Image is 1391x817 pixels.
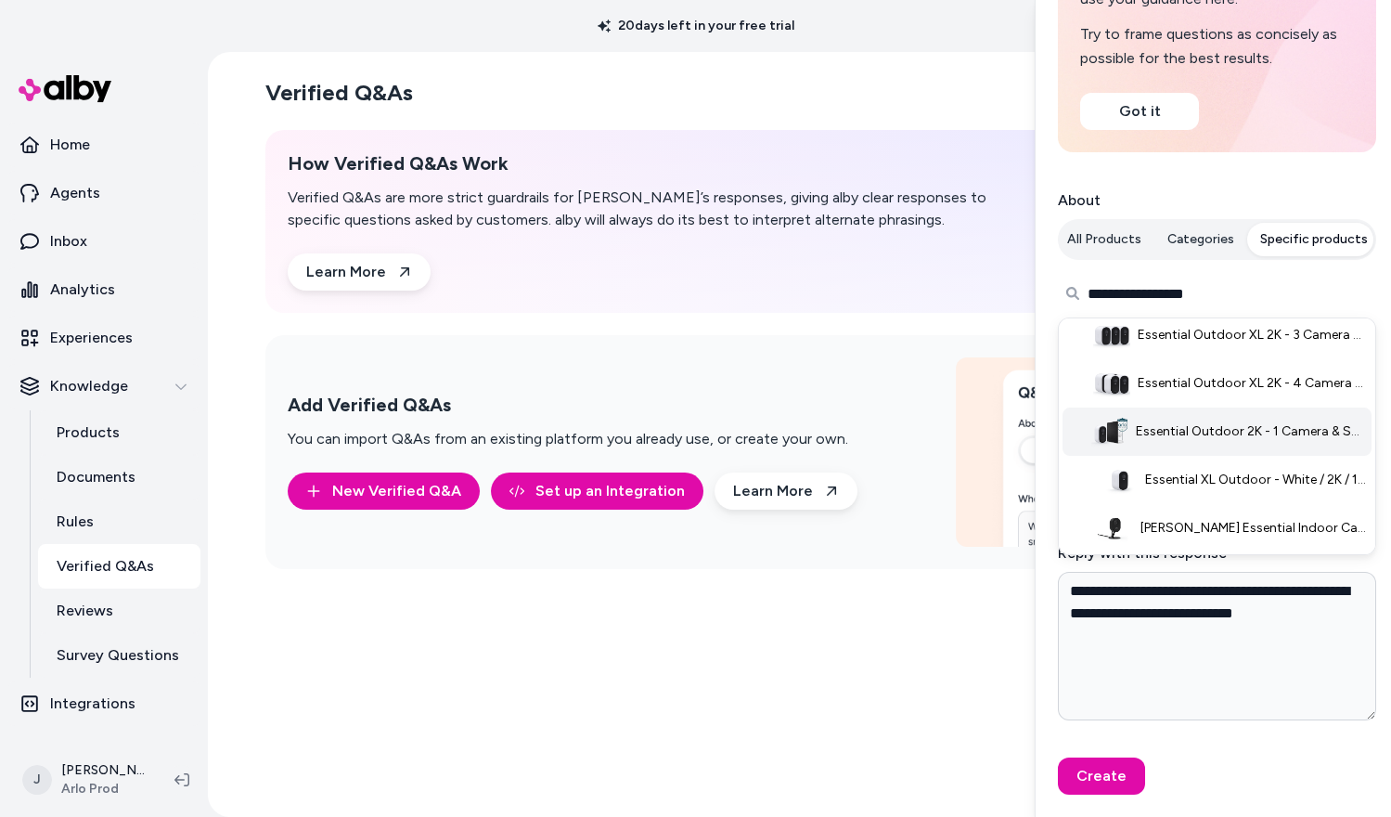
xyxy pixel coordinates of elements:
button: Specific products [1249,223,1379,256]
p: 20 days left in your free trial [586,17,805,35]
img: Essential XL Outdoor - White / 2K / 1 Camera [1101,461,1138,499]
label: Reply with this response [1058,544,1227,562]
a: Products [38,410,200,455]
a: Set up an Integration [491,473,703,510]
p: Agents [50,182,100,204]
button: Create [1058,758,1145,795]
button: J[PERSON_NAME]Arlo Prod [11,750,160,810]
img: Essential Outdoor XL 2K - 4 Camera Kit (Dummy for Promo Page) [1093,365,1130,402]
span: J [22,765,52,795]
p: Knowledge [50,375,128,397]
button: Knowledge [7,364,200,408]
h2: Add Verified Q&As [288,394,848,417]
a: Home [7,123,200,167]
a: Agents [7,171,200,215]
h2: Verified Q&As [265,78,413,108]
button: Got it [1080,93,1199,130]
img: Essential Outdoor XL 2K - 3 Camera Kit (Dummy for Promo Page) [1093,317,1130,354]
p: [PERSON_NAME] [61,761,145,780]
p: Analytics [50,279,115,301]
img: Add Verified Q&As [956,357,1312,547]
img: Arlo Essential Indoor Camera - Default Title [1096,510,1133,547]
span: Arlo Prod [61,780,145,798]
button: All Products [1056,223,1153,256]
p: Verified Q&As [57,555,154,577]
img: Essential Outdoor 2K - 1 Camera & Solar Panel Kit (Dummy for Promo Page) [1091,413,1128,450]
p: Survey Questions [57,644,179,667]
p: You can import Q&As from an existing platform you already use, or create your own. [288,428,848,450]
p: Rules [57,511,94,533]
p: Reviews [57,600,113,622]
p: Experiences [50,327,133,349]
p: Products [57,421,120,444]
span: Essential Outdoor XL 2K - 3 Camera Kit (Dummy for Promo Page) [1138,326,1366,344]
a: Verified Q&As [38,544,200,589]
h2: How Verified Q&As Work [288,152,1000,175]
a: Analytics [7,267,200,312]
button: New Verified Q&A [288,473,480,510]
label: About [1058,189,1376,212]
a: Reviews [38,589,200,633]
p: Verified Q&As are more strict guardrails for [PERSON_NAME]’s responses, giving alby clear respons... [288,187,1000,231]
span: [PERSON_NAME] Essential Indoor Camera - Default Title [1140,519,1366,538]
p: Try to frame questions as concisely as possible for the best results. [1080,22,1354,71]
span: Essential Outdoor XL 2K - 4 Camera Kit (Dummy for Promo Page) [1138,374,1366,393]
a: Integrations [7,681,200,726]
a: Rules [38,499,200,544]
a: Experiences [7,316,200,360]
button: Categories [1156,223,1245,256]
span: Essential XL Outdoor - White / 2K / 1 Camera [1145,471,1366,489]
a: Survey Questions [38,633,200,678]
p: Home [50,134,90,156]
p: Inbox [50,230,87,253]
a: Learn More [715,473,857,510]
p: Integrations [50,693,135,715]
p: Documents [57,466,135,488]
a: Learn More [288,253,431,291]
span: Essential Outdoor 2K - 1 Camera & Solar Panel Kit (Dummy for Promo Page) [1136,422,1366,441]
img: alby Logo [19,75,111,102]
a: Documents [38,455,200,499]
a: Inbox [7,219,200,264]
